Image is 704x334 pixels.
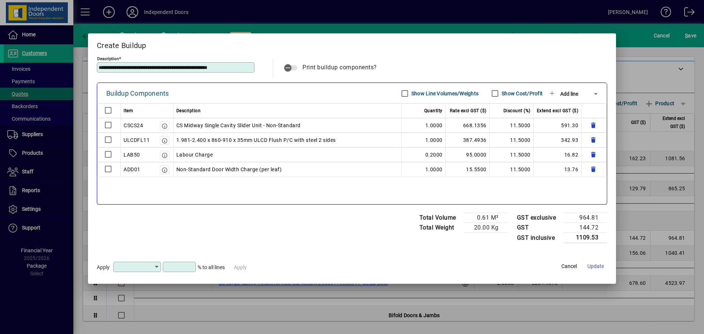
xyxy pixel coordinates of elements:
td: CS Midway Single Cavity Slider Unit - Non-Standard [173,118,402,133]
td: 1.981-2.400 x 860-910 x 35mm ULCD Flush P/C with steel 2 sides [173,133,402,147]
span: Quantity [424,106,443,115]
div: ULCDFL11 [124,136,150,144]
button: Update [584,260,607,273]
div: 387.4936 [449,136,487,144]
td: 342.93 [534,133,582,147]
span: Print buildup components? [302,64,377,71]
td: 144.72 [563,223,607,233]
span: % to all lines [198,264,225,270]
td: 11.5000 [490,118,534,133]
span: Description [176,106,201,115]
label: Show Line Volumes/Weights [410,90,478,97]
td: Labour Charge [173,147,402,162]
td: Total Weight [416,223,463,233]
span: Add line [560,91,578,97]
td: 0.2000 [402,147,446,162]
td: 16.82 [534,147,582,162]
div: 15.5500 [449,165,487,174]
td: 11.5000 [490,147,534,162]
span: Discount (%) [503,106,531,115]
span: Cancel [561,263,577,270]
td: 1.0000 [402,118,446,133]
button: Cancel [557,260,581,273]
td: 591.30 [534,118,582,133]
label: Show Cost/Profit [500,90,543,97]
span: Rate excl GST ($) [450,106,487,115]
td: 1.0000 [402,162,446,177]
h2: Create Buildup [88,33,616,55]
div: 668.1356 [449,121,487,130]
td: 13.76 [534,162,582,177]
td: 1109.53 [563,233,607,243]
td: Non-Standard Door Width Charge (per leaf) [173,162,402,177]
span: Extend excl GST ($) [537,106,579,115]
td: 1.0000 [402,133,446,147]
span: Apply [97,264,110,270]
div: 95.0000 [449,150,487,159]
span: Update [587,263,604,270]
td: 11.5000 [490,162,534,177]
div: Buildup Components [106,88,169,99]
span: Item [124,106,133,115]
td: GST [513,223,564,233]
td: 11.5000 [490,133,534,147]
td: Total Volume [416,213,463,223]
div: ADD01 [124,165,140,174]
td: 0.61 M³ [463,213,507,223]
td: GST inclusive [513,233,564,243]
div: LAB50 [124,150,140,159]
td: 964.81 [563,213,607,223]
td: 20.00 Kg [463,223,507,233]
td: GST exclusive [513,213,564,223]
div: CSCS24 [124,121,143,130]
mat-label: Description [97,56,119,61]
